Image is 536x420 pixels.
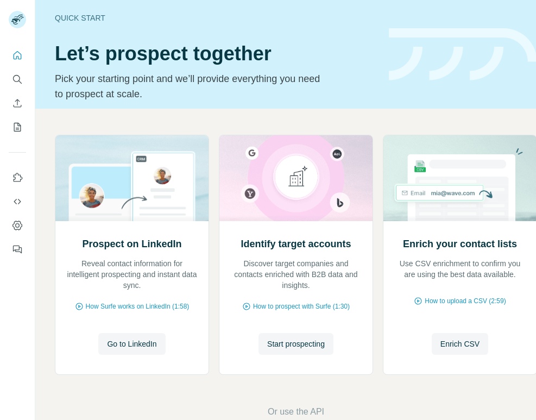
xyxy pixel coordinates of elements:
p: Reveal contact information for intelligent prospecting and instant data sync. [66,258,198,291]
button: Search [9,70,26,89]
p: Discover target companies and contacts enriched with B2B data and insights. [230,258,362,291]
span: Start prospecting [267,338,325,349]
img: Prospect on LinkedIn [55,135,209,221]
span: How to prospect with Surfe (1:30) [253,302,350,311]
button: Or use the API [268,405,324,418]
button: Use Surfe API [9,192,26,211]
button: Enrich CSV [432,333,488,355]
span: Go to LinkedIn [107,338,156,349]
button: Go to LinkedIn [98,333,165,355]
button: Quick start [9,46,26,65]
button: Start prospecting [258,333,333,355]
h1: Let’s prospect together [55,43,376,65]
div: Quick start [55,12,376,23]
h2: Identify target accounts [241,236,351,252]
h2: Enrich your contact lists [403,236,517,252]
button: Dashboard [9,216,26,235]
p: Use CSV enrichment to confirm you are using the best data available. [394,258,526,280]
button: Enrich CSV [9,93,26,113]
button: Feedback [9,240,26,259]
span: How Surfe works on LinkedIn (1:58) [86,302,190,311]
span: Enrich CSV [440,338,480,349]
img: Identify target accounts [219,135,373,221]
p: Pick your starting point and we’ll provide everything you need to prospect at scale. [55,71,327,102]
button: Use Surfe on LinkedIn [9,168,26,187]
button: My lists [9,117,26,137]
h2: Prospect on LinkedIn [82,236,181,252]
span: How to upload a CSV (2:59) [425,296,506,306]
